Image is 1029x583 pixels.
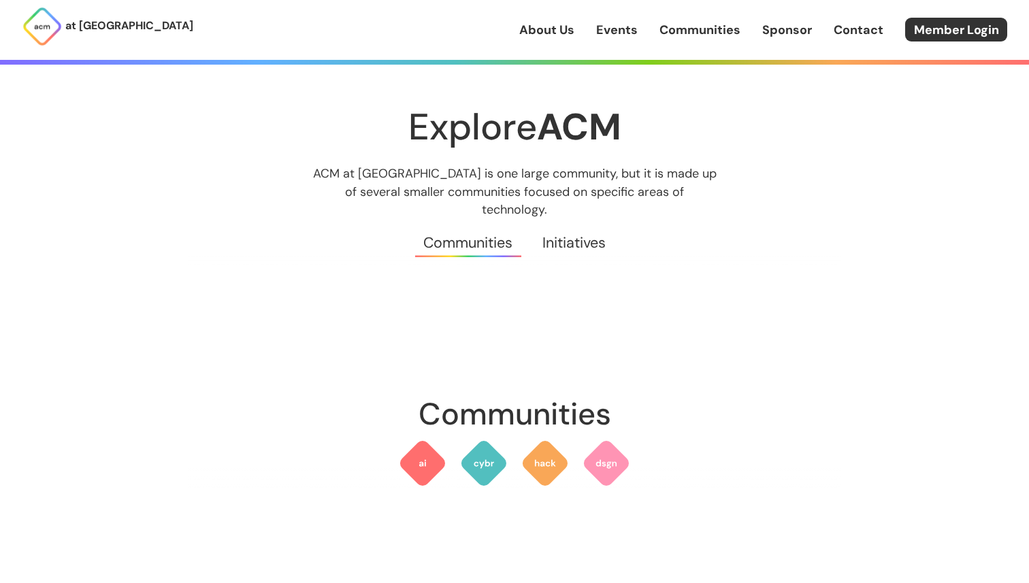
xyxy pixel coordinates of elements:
a: Initiatives [527,218,620,267]
h1: Explore [188,107,841,147]
a: Contact [834,21,883,39]
a: Member Login [905,18,1007,41]
img: ACM Cyber [459,439,508,488]
img: ACM AI [398,439,447,488]
p: at [GEOGRAPHIC_DATA] [65,17,193,35]
img: ACM Logo [22,6,63,47]
h2: Communities [188,390,841,439]
strong: ACM [537,103,621,151]
a: at [GEOGRAPHIC_DATA] [22,6,193,47]
a: Communities [409,218,527,267]
img: ACM Hack [521,439,570,488]
a: Sponsor [762,21,812,39]
a: Events [596,21,638,39]
a: About Us [519,21,574,39]
img: ACM Design [582,439,631,488]
a: Communities [659,21,740,39]
p: ACM at [GEOGRAPHIC_DATA] is one large community, but it is made up of several smaller communities... [300,165,729,218]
